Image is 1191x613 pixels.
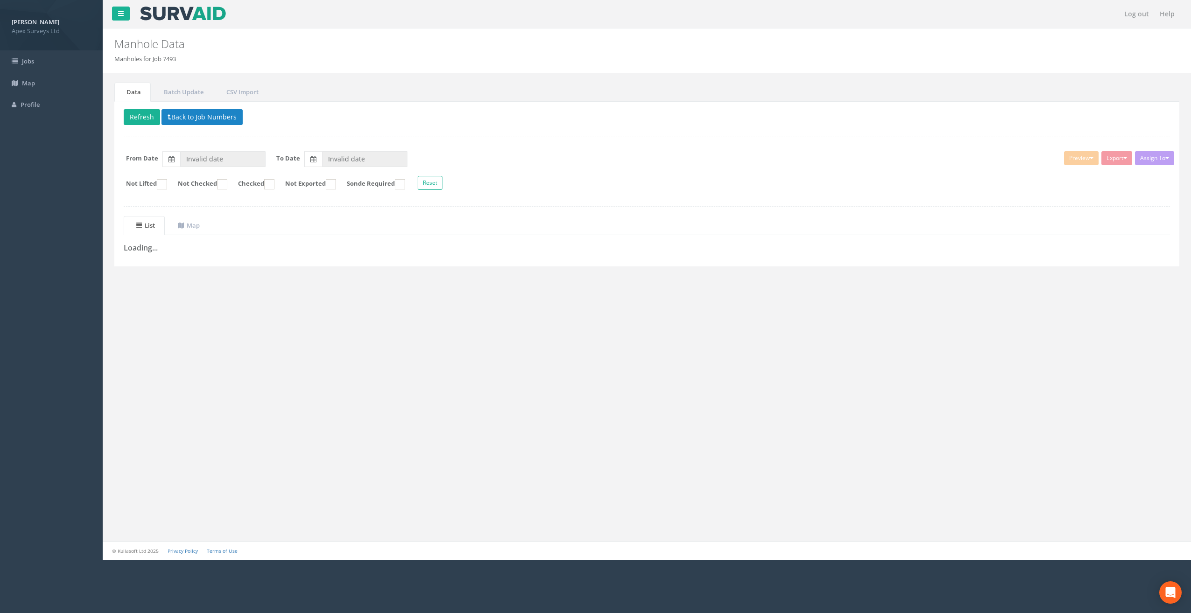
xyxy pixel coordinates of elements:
small: © Kullasoft Ltd 2025 [112,548,159,554]
label: Not Checked [168,179,227,189]
label: Not Exported [276,179,336,189]
li: Manholes for Job 7493 [114,55,176,63]
div: Open Intercom Messenger [1159,581,1182,604]
a: Map [166,216,210,235]
span: Apex Surveys Ltd [12,27,91,35]
span: Jobs [22,57,34,65]
span: Map [22,79,35,87]
label: Not Lifted [117,179,167,189]
uib-tab-heading: List [136,221,155,230]
input: From Date [180,151,266,167]
label: To Date [276,154,300,163]
button: Back to Job Numbers [161,109,243,125]
uib-tab-heading: Map [178,221,200,230]
button: Preview [1064,151,1099,165]
input: To Date [322,151,407,167]
strong: [PERSON_NAME] [12,18,59,26]
button: Assign To [1135,151,1174,165]
a: CSV Import [214,83,268,102]
h2: Manhole Data [114,38,1000,50]
a: Privacy Policy [168,548,198,554]
a: Data [114,83,151,102]
button: Refresh [124,109,160,125]
label: From Date [126,154,158,163]
button: Reset [418,176,442,190]
h3: Loading... [124,244,1170,252]
a: [PERSON_NAME] Apex Surveys Ltd [12,15,91,35]
a: Terms of Use [207,548,238,554]
a: Batch Update [152,83,213,102]
label: Checked [229,179,274,189]
a: List [124,216,165,235]
button: Export [1101,151,1132,165]
span: Profile [21,100,40,109]
label: Sonde Required [337,179,405,189]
